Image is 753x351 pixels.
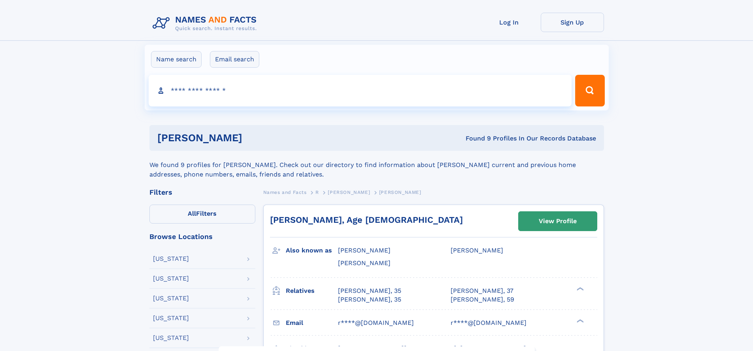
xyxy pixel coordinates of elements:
span: [PERSON_NAME] [379,190,421,195]
div: ❯ [575,286,584,291]
img: Logo Names and Facts [149,13,263,34]
span: [PERSON_NAME] [328,190,370,195]
a: [PERSON_NAME], 35 [338,295,401,304]
div: [US_STATE] [153,295,189,302]
div: [US_STATE] [153,335,189,341]
h3: Also known as [286,244,338,257]
div: ❯ [575,318,584,323]
a: [PERSON_NAME], Age [DEMOGRAPHIC_DATA] [270,215,463,225]
div: [US_STATE] [153,256,189,262]
label: Name search [151,51,202,68]
span: R [315,190,319,195]
span: All [188,210,196,217]
div: View Profile [539,212,577,230]
label: Email search [210,51,259,68]
a: [PERSON_NAME], 59 [451,295,514,304]
div: Browse Locations [149,233,255,240]
div: Found 9 Profiles In Our Records Database [354,134,596,143]
span: [PERSON_NAME] [338,259,391,267]
a: [PERSON_NAME], 35 [338,286,401,295]
a: View Profile [519,212,597,231]
a: Sign Up [541,13,604,32]
a: [PERSON_NAME] [328,187,370,197]
h1: [PERSON_NAME] [157,133,354,143]
div: [US_STATE] [153,275,189,282]
div: [US_STATE] [153,315,189,321]
h3: Relatives [286,284,338,298]
span: [PERSON_NAME] [338,247,391,254]
button: Search Button [575,75,604,106]
a: [PERSON_NAME], 37 [451,286,513,295]
a: Log In [477,13,541,32]
label: Filters [149,205,255,224]
h3: Email [286,316,338,330]
span: [PERSON_NAME] [451,247,503,254]
div: We found 9 profiles for [PERSON_NAME]. Check out our directory to find information about [PERSON_... [149,151,604,179]
a: R [315,187,319,197]
a: Names and Facts [263,187,307,197]
input: search input [149,75,572,106]
div: Filters [149,189,255,196]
